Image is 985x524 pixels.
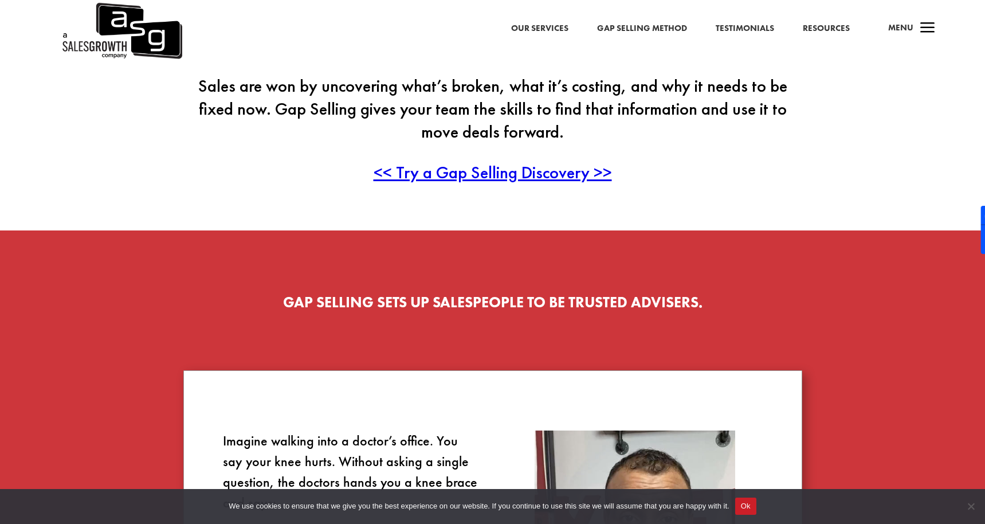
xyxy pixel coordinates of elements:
p: Sales are won by uncovering what’s broken, what it’s costing, and why it needs to be fixed now. G... [183,75,802,161]
a: Gap Selling Method [597,21,687,36]
a: Testimonials [716,21,774,36]
button: Ok [735,498,756,515]
a: Our Services [511,21,568,36]
span: a [916,17,939,40]
span: Menu [888,22,913,33]
span: No [965,500,976,512]
span: We use cookies to ensure that we give you the best experience on our website. If you continue to ... [229,500,729,512]
h2: Gap Selling SETS UP SALESPEOPLE TO BE TRUSTED ADVISERS. [183,295,802,315]
a: << Try a Gap Selling Discovery >> [374,161,612,183]
a: Resources [803,21,850,36]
